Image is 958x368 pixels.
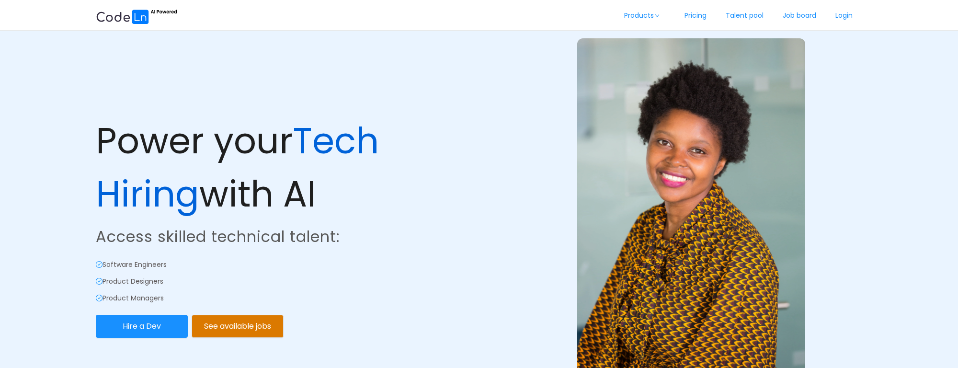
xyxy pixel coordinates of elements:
button: See available jobs [192,315,284,338]
p: Product Designers [96,276,477,287]
p: Software Engineers [96,260,477,270]
p: Product Managers [96,293,477,303]
i: icon: check-circle [96,278,103,285]
i: icon: check-circle [96,261,103,268]
img: ai.87e98a1d.svg [96,8,177,24]
p: Power your with AI [96,115,477,221]
i: icon: down [654,13,660,18]
button: Hire a Dev [96,315,188,338]
i: icon: check-circle [96,295,103,301]
p: Access skilled technical talent: [96,225,477,248]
